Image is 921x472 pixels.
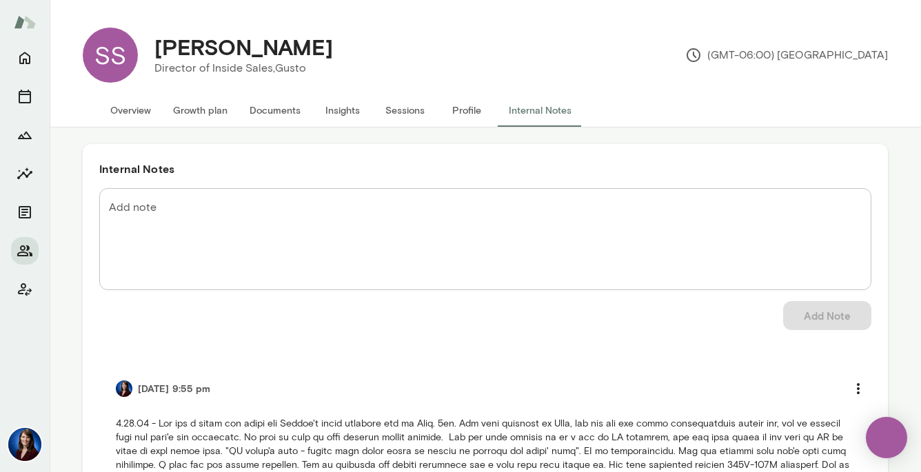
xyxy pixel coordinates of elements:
[11,44,39,72] button: Home
[844,374,873,403] button: more
[239,94,312,127] button: Documents
[138,382,210,396] h6: [DATE] 9:55 pm
[14,9,36,35] img: Mento
[11,198,39,226] button: Documents
[8,428,41,461] img: Julie Rollauer
[11,83,39,110] button: Sessions
[374,94,436,127] button: Sessions
[162,94,239,127] button: Growth plan
[11,237,39,265] button: Members
[11,160,39,187] button: Insights
[436,94,498,127] button: Profile
[154,60,333,76] p: Director of Inside Sales, Gusto
[312,94,374,127] button: Insights
[99,94,162,127] button: Overview
[498,94,583,127] button: Internal Notes
[83,28,138,83] div: SS
[99,161,871,177] h6: Internal Notes
[11,121,39,149] button: Growth Plan
[154,34,333,60] h4: [PERSON_NAME]
[11,276,39,303] button: Client app
[116,380,132,397] img: Julie Rollauer
[685,47,888,63] p: (GMT-06:00) [GEOGRAPHIC_DATA]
